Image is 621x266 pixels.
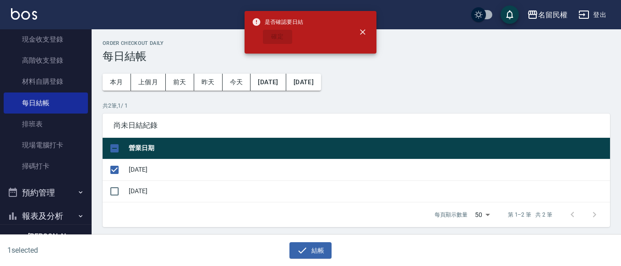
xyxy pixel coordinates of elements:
[575,6,610,23] button: 登出
[435,211,468,219] p: 每頁顯示數量
[114,121,599,130] span: 尚未日結紀錄
[501,5,519,24] button: save
[523,5,571,24] button: 名留民權
[103,40,610,46] h2: Order checkout daily
[4,181,88,205] button: 預約管理
[4,50,88,71] a: 高階收支登錄
[126,138,610,159] th: 營業日期
[103,50,610,63] h3: 每日結帳
[538,9,567,21] div: 名留民權
[4,156,88,177] a: 掃碼打卡
[7,244,153,256] h6: 1 selected
[223,74,251,91] button: 今天
[471,202,493,227] div: 50
[289,242,332,259] button: 結帳
[4,135,88,156] a: 現場電腦打卡
[126,180,610,202] td: [DATE]
[251,74,286,91] button: [DATE]
[4,29,88,50] a: 現金收支登錄
[194,74,223,91] button: 昨天
[131,74,166,91] button: 上個月
[103,102,610,110] p: 共 2 筆, 1 / 1
[166,74,194,91] button: 前天
[286,74,321,91] button: [DATE]
[353,22,373,42] button: close
[4,71,88,92] a: 材料自購登錄
[252,17,303,27] span: 是否確認要日結
[11,8,37,20] img: Logo
[508,211,552,219] p: 第 1–2 筆 共 2 筆
[126,159,610,180] td: [DATE]
[4,204,88,228] button: 報表及分析
[28,232,75,250] h5: [PERSON_NAME]蓤
[103,74,131,91] button: 本月
[4,92,88,114] a: 每日結帳
[4,114,88,135] a: 排班表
